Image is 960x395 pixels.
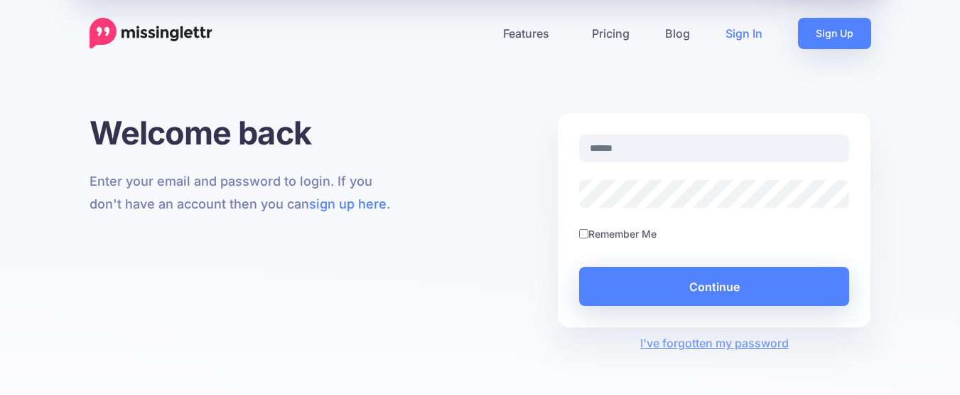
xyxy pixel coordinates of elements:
[309,196,387,211] a: sign up here
[90,170,403,216] p: Enter your email and password to login. If you don't have an account then you can .
[647,18,708,49] a: Blog
[574,18,647,49] a: Pricing
[579,267,850,306] button: Continue
[588,226,657,242] label: Remember Me
[798,18,871,49] a: Sign Up
[640,336,789,350] a: I've forgotten my password
[708,18,780,49] a: Sign In
[485,18,574,49] a: Features
[90,113,403,152] h1: Welcome back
